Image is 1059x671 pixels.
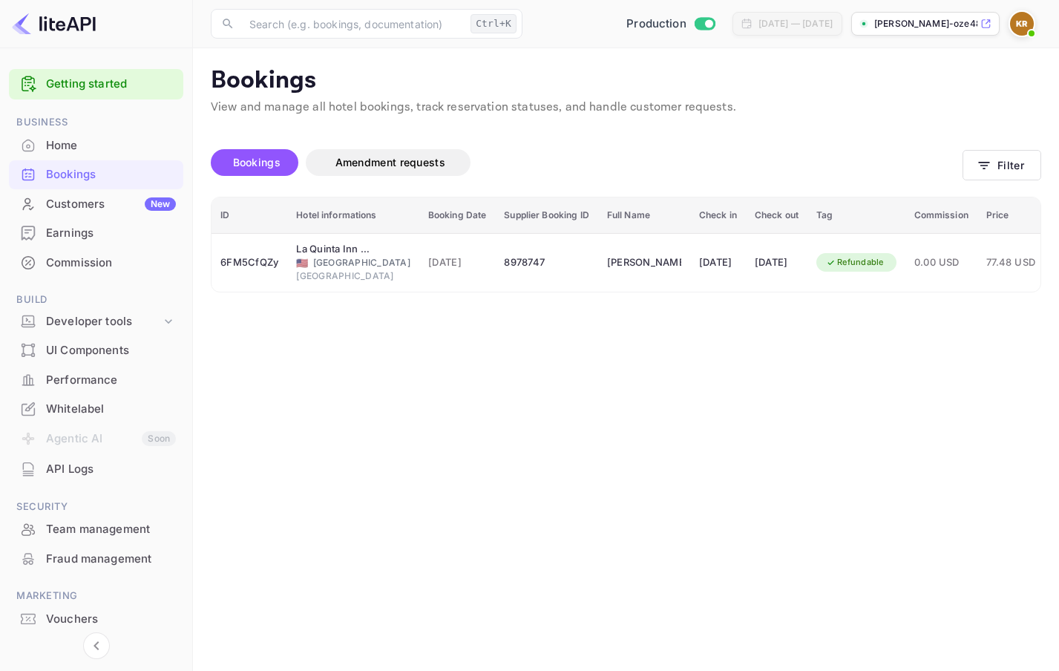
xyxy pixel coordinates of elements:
a: CustomersNew [9,190,183,217]
div: 8978747 [504,251,588,275]
span: Security [9,499,183,515]
div: Home [46,137,176,154]
a: Home [9,131,183,159]
div: Fraud management [9,545,183,574]
div: UI Components [9,336,183,365]
div: Home [9,131,183,160]
div: API Logs [9,455,183,484]
div: CustomersNew [9,190,183,219]
div: Earnings [9,219,183,248]
div: Khanh Doan [607,251,681,275]
div: Vouchers [9,605,183,634]
span: Amendment requests [335,156,445,168]
p: View and manage all hotel bookings, track reservation statuses, and handle customer requests. [211,99,1041,117]
div: Earnings [46,225,176,242]
div: Developer tools [9,309,183,335]
div: Customers [46,196,176,213]
div: [DATE] [755,251,799,275]
button: Collapse navigation [83,632,110,659]
div: Refundable [816,253,894,272]
div: Bookings [46,166,176,183]
div: Developer tools [46,313,161,330]
a: Performance [9,366,183,393]
a: UI Components [9,336,183,364]
a: Bookings [9,160,183,188]
div: [GEOGRAPHIC_DATA] [296,256,410,269]
div: Commission [9,249,183,278]
div: account-settings tabs [211,149,963,176]
div: New [145,197,176,211]
div: Performance [9,366,183,395]
th: Full Name [598,197,690,234]
img: LiteAPI logo [12,12,96,36]
th: Tag [807,197,905,234]
span: Marketing [9,588,183,604]
a: Whitelabel [9,395,183,422]
th: Check in [690,197,746,234]
span: 0.00 USD [914,255,968,271]
a: Fraud management [9,545,183,572]
div: Performance [46,372,176,389]
p: Bookings [211,66,1041,96]
span: United States of America [296,258,308,268]
div: API Logs [46,461,176,478]
a: Team management [9,515,183,543]
th: ID [212,197,287,234]
span: Build [9,292,183,308]
th: Commission [905,197,977,234]
th: Hotel informations [287,197,419,234]
th: Supplier Booking ID [495,197,597,234]
div: Switch to Sandbox mode [620,16,721,33]
div: Fraud management [46,551,176,568]
div: UI Components [46,342,176,359]
div: 6FM5CfQZy [220,251,278,275]
div: [GEOGRAPHIC_DATA] [296,269,410,283]
div: Whitelabel [9,395,183,424]
span: Production [626,16,686,33]
a: Commission [9,249,183,276]
a: Getting started [46,76,176,93]
div: [DATE] [699,251,737,275]
th: Booking Date [419,197,496,234]
div: Bookings [9,160,183,189]
a: Earnings [9,219,183,246]
div: Getting started [9,69,183,99]
div: Team management [46,521,176,538]
th: Check out [746,197,807,234]
div: Commission [46,255,176,272]
span: Business [9,114,183,131]
input: Search (e.g. bookings, documentation) [240,9,465,39]
span: [DATE] [428,255,487,271]
div: Team management [9,515,183,544]
span: Bookings [233,156,281,168]
div: Whitelabel [46,401,176,418]
div: Vouchers [46,611,176,628]
p: [PERSON_NAME]-oze48.[PERSON_NAME]... [874,17,977,30]
div: La Quinta Inn & Suites by Wyndham LAX [296,242,370,257]
div: [DATE] — [DATE] [758,17,833,30]
div: Ctrl+K [471,14,517,33]
a: API Logs [9,455,183,482]
a: Vouchers [9,605,183,632]
img: Kobus Roux [1010,12,1034,36]
button: Filter [963,150,1041,180]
